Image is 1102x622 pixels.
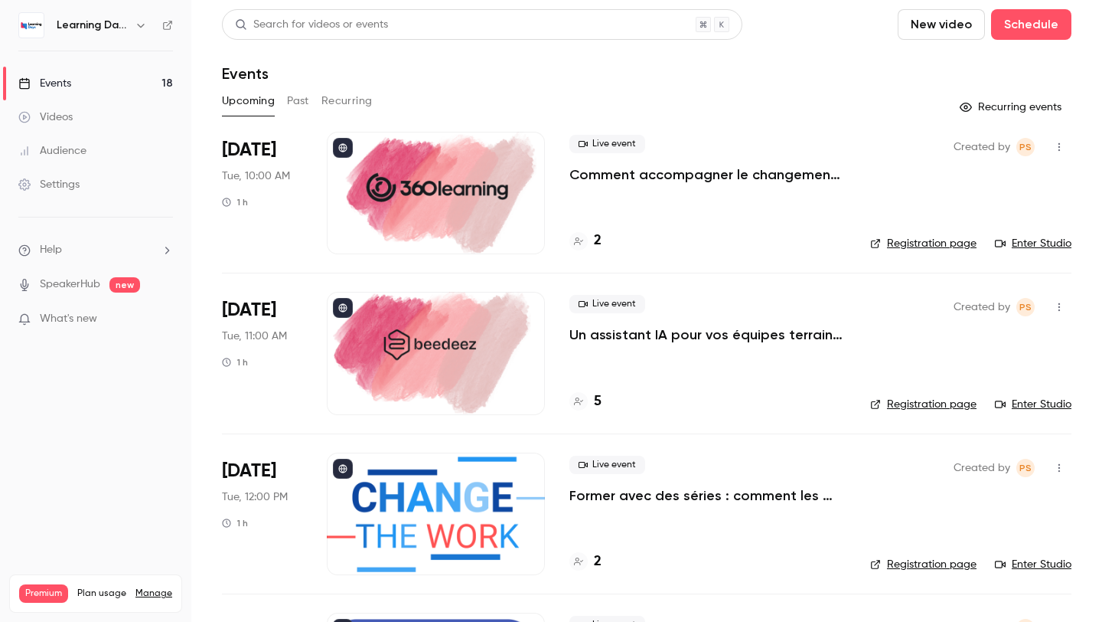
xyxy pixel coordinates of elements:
[18,177,80,192] div: Settings
[222,64,269,83] h1: Events
[569,135,645,153] span: Live event
[222,459,276,483] span: [DATE]
[57,18,129,33] h6: Learning Days
[40,311,97,327] span: What's new
[40,277,100,293] a: SpeakerHub
[222,196,248,208] div: 1 h
[870,236,976,251] a: Registration page
[222,329,287,344] span: Tue, 11:00 AM
[18,242,173,258] li: help-dropdown-opener
[870,397,976,412] a: Registration page
[953,95,1071,119] button: Recurring events
[109,277,140,293] span: new
[287,89,309,113] button: Past
[594,231,602,251] h4: 2
[222,517,248,529] div: 1 h
[569,165,846,184] a: Comment accompagner le changement avec le skills-based learning ?
[77,588,126,600] span: Plan usage
[898,9,985,40] button: New video
[995,236,1071,251] a: Enter Studio
[18,76,71,91] div: Events
[569,552,602,572] a: 2
[954,138,1010,156] span: Created by
[569,391,602,412] a: 5
[1019,138,1032,156] span: PS
[1016,138,1035,156] span: Prad Selvarajah
[1019,298,1032,316] span: PS
[222,169,290,184] span: Tue, 10:00 AM
[594,391,602,412] h4: 5
[870,557,976,572] a: Registration page
[594,552,602,572] h4: 2
[569,486,846,505] a: Former avec des séries : comment les neurosciences transforment l’engagement en addiction positive
[155,313,173,326] iframe: Noticeable Trigger
[569,231,602,251] a: 2
[222,453,302,575] div: Oct 7 Tue, 12:00 PM (Europe/Paris)
[222,356,248,368] div: 1 h
[222,89,275,113] button: Upcoming
[18,143,86,159] div: Audience
[40,242,62,258] span: Help
[321,89,373,113] button: Recurring
[995,397,1071,412] a: Enter Studio
[1016,298,1035,316] span: Prad Selvarajah
[222,138,276,162] span: [DATE]
[1016,459,1035,477] span: Prad Selvarajah
[235,17,388,33] div: Search for videos or events
[954,298,1010,316] span: Created by
[569,295,645,313] span: Live event
[995,557,1071,572] a: Enter Studio
[569,326,846,344] a: Un assistant IA pour vos équipes terrain : former, accompagner et transformer l’expérience apprenant
[991,9,1071,40] button: Schedule
[222,292,302,414] div: Oct 7 Tue, 11:00 AM (Europe/Paris)
[135,588,172,600] a: Manage
[569,456,645,474] span: Live event
[222,298,276,322] span: [DATE]
[954,459,1010,477] span: Created by
[1019,459,1032,477] span: PS
[222,489,288,505] span: Tue, 12:00 PM
[19,584,68,603] span: Premium
[19,13,44,38] img: Learning Days
[222,132,302,254] div: Oct 7 Tue, 10:00 AM (Europe/Paris)
[18,110,73,125] div: Videos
